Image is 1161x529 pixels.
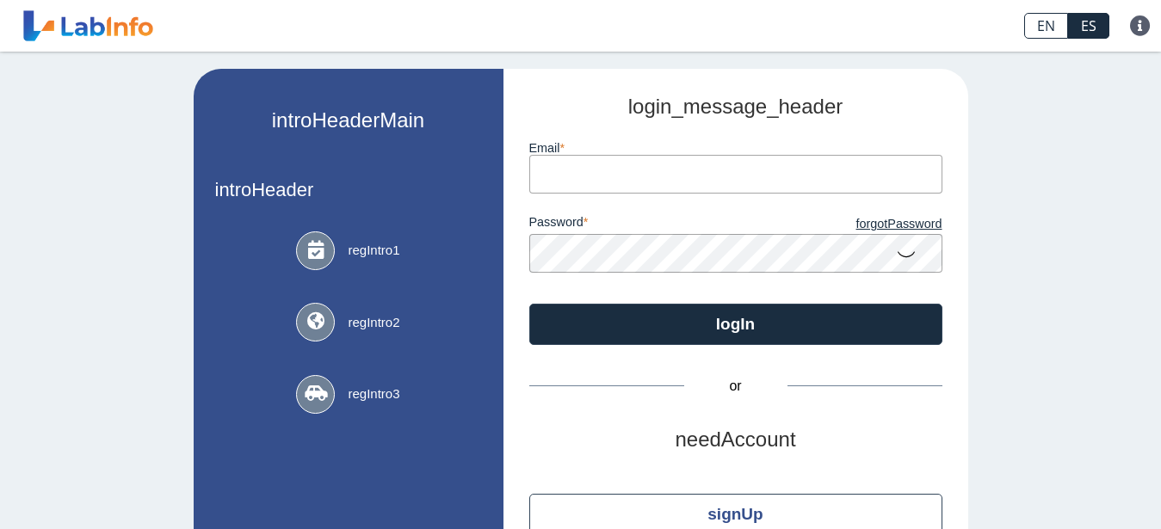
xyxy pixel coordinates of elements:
[684,376,787,397] span: or
[529,95,942,120] h2: login_message_header
[348,384,399,404] span: regIntro3
[529,141,942,155] label: email
[529,428,942,452] h2: needAccount
[736,215,942,234] a: forgotPassword
[529,304,942,345] button: logIn
[272,108,424,133] h2: introHeaderMain
[348,241,399,261] span: regIntro1
[348,313,399,333] span: regIntro2
[529,215,736,234] label: password
[1024,13,1068,39] a: EN
[215,179,482,200] h3: introHeader
[1068,13,1109,39] a: ES
[1008,462,1142,510] iframe: Help widget launcher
